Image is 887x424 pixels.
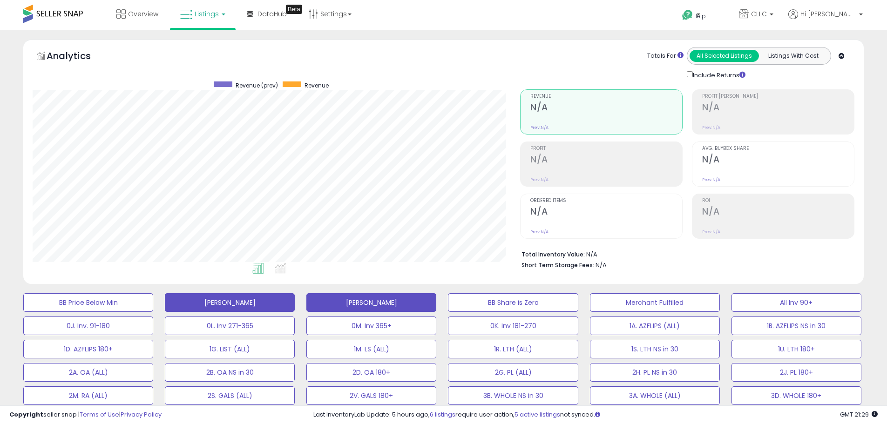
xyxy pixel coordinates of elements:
span: Revenue [305,81,329,89]
a: Help [675,2,724,30]
button: [PERSON_NAME] [165,293,295,312]
span: ROI [702,198,854,203]
button: 1G. LIST (ALL) [165,340,295,358]
span: Ordered Items [530,198,682,203]
button: 1R. LTH (ALL) [448,340,578,358]
h2: N/A [530,206,682,219]
span: 2025-09-8 21:29 GMT [840,410,878,419]
button: BB Share is Zero [448,293,578,312]
div: Include Returns [680,69,757,80]
button: Merchant Fulfilled [590,293,720,312]
h2: N/A [702,154,854,167]
b: Total Inventory Value: [521,250,585,258]
i: Get Help [682,9,693,21]
span: Profit [530,146,682,151]
span: DataHub [257,9,287,19]
small: Prev: N/A [530,177,548,182]
li: N/A [521,248,847,259]
span: CLLC [751,9,767,19]
strong: Copyright [9,410,43,419]
button: 3B. WHOLE NS in 30 [448,386,578,405]
button: 0L. Inv 271-365 [165,316,295,335]
div: seller snap | | [9,411,162,419]
small: Prev: N/A [702,177,720,182]
button: 1A. AZFLIPS (ALL) [590,316,720,335]
button: 1B. AZFLIPS NS in 30 [731,316,861,335]
button: 0J. Inv. 91-180 [23,316,153,335]
button: All Inv 90+ [731,293,861,312]
span: Hi [PERSON_NAME] [800,9,856,19]
span: Revenue [530,94,682,99]
span: Avg. Buybox Share [702,146,854,151]
button: 2S. GALS (ALL) [165,386,295,405]
small: Prev: N/A [702,229,720,235]
h5: Analytics [47,49,109,65]
button: 0M. Inv 365+ [306,316,436,335]
a: 6 listings [430,410,455,419]
button: Listings With Cost [758,50,828,62]
button: [PERSON_NAME] [306,293,436,312]
a: Hi [PERSON_NAME] [788,9,863,30]
div: Totals For [647,52,684,61]
button: 2H. PL NS in 30 [590,363,720,382]
small: Prev: N/A [530,229,548,235]
button: 2J. PL 180+ [731,363,861,382]
button: 1M. LS (ALL) [306,340,436,358]
a: 5 active listings [515,410,560,419]
h2: N/A [702,102,854,114]
button: 3A. WHOLE (ALL) [590,386,720,405]
button: 1S. LTH NS in 30 [590,340,720,358]
button: BB Price Below Min [23,293,153,312]
span: Revenue (prev) [236,81,278,89]
b: Short Term Storage Fees: [521,261,594,269]
button: 1U. LTH 180+ [731,340,861,358]
button: 2M. RA (ALL) [23,386,153,405]
h2: N/A [702,206,854,219]
button: 3D. WHOLE 180+ [731,386,861,405]
span: Overview [128,9,158,19]
div: Last InventoryLab Update: 5 hours ago, require user action, not synced. [313,411,878,419]
h2: N/A [530,154,682,167]
span: Help [693,12,706,20]
button: 2G. PL (ALL) [448,363,578,382]
button: 2D. OA 180+ [306,363,436,382]
button: All Selected Listings [690,50,759,62]
h2: N/A [530,102,682,114]
span: N/A [596,261,607,269]
small: Prev: N/A [530,125,548,130]
button: 2B. OA NS in 30 [165,363,295,382]
span: Listings [195,9,219,19]
div: Tooltip anchor [286,5,302,14]
button: 1D. AZFLIPS 180+ [23,340,153,358]
button: 2A. OA (ALL) [23,363,153,382]
a: Terms of Use [80,410,119,419]
small: Prev: N/A [702,125,720,130]
a: Privacy Policy [121,410,162,419]
span: Profit [PERSON_NAME] [702,94,854,99]
button: 0K. Inv 181-270 [448,316,578,335]
button: 2V. GALS 180+ [306,386,436,405]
